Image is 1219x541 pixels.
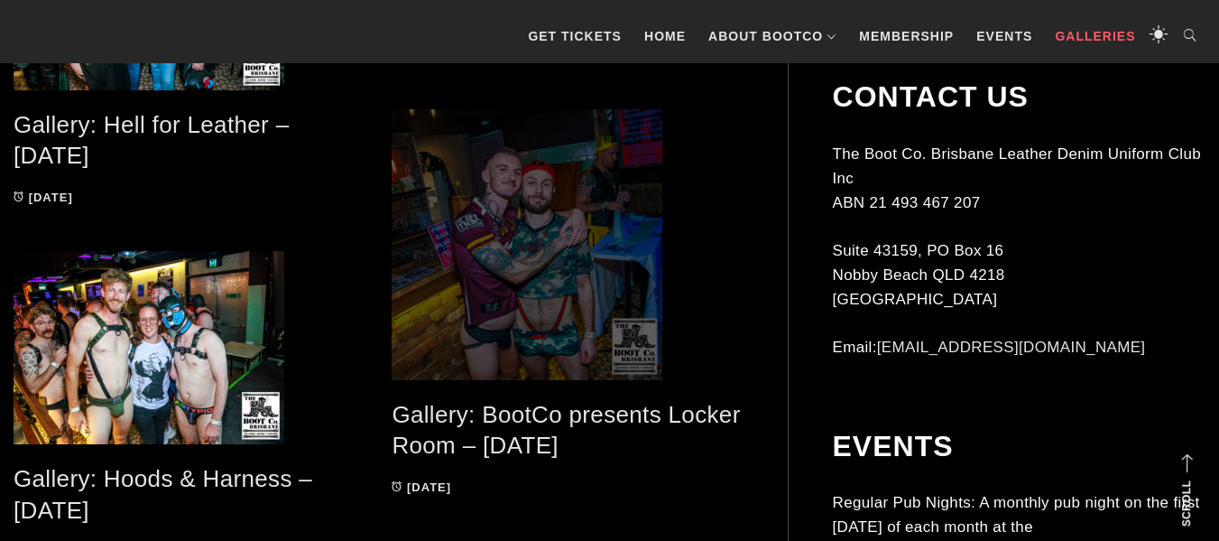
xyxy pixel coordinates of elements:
[14,465,312,524] a: Gallery: Hoods & Harness – [DATE]
[833,238,1205,312] p: Suite 43159, PO Box 16 Nobby Beach QLD 4218 [GEOGRAPHIC_DATA]
[14,111,289,170] a: Gallery: Hell for Leather – [DATE]
[1046,9,1144,63] a: Galleries
[1180,480,1193,527] strong: Scroll
[14,191,73,204] a: [DATE]
[967,9,1041,63] a: Events
[833,79,1205,114] h2: Contact Us
[833,335,1205,359] p: Email:
[833,429,1205,463] h2: Events
[877,339,1146,356] a: [EMAIL_ADDRESS][DOMAIN_NAME]
[392,401,740,460] a: Gallery: BootCo presents Locker Room – [DATE]
[519,9,631,63] a: GET TICKETS
[407,480,451,494] time: [DATE]
[699,9,845,63] a: About BootCo
[833,142,1205,216] p: The Boot Co. Brisbane Leather Denim Uniform Club Inc ABN 21 493 467 207
[635,9,695,63] a: Home
[392,480,451,494] a: [DATE]
[29,191,73,204] time: [DATE]
[850,9,963,63] a: Membership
